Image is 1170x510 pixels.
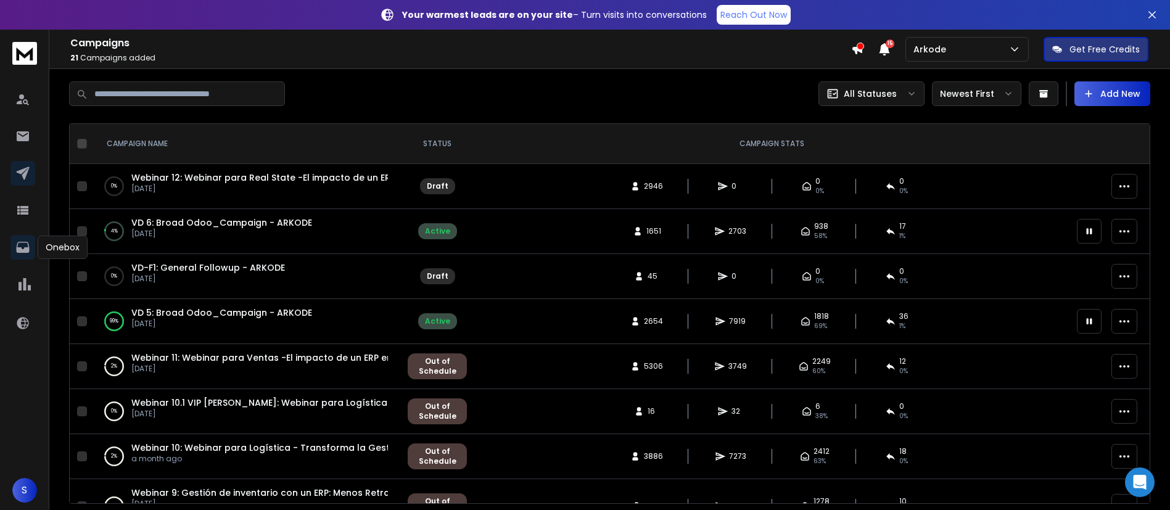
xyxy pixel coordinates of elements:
[425,316,450,326] div: Active
[644,361,663,371] span: 5306
[131,171,638,184] a: Webinar 12: Webinar para Real State -El impacto de un ERP en la operacion de empresas de real est...
[12,42,37,65] img: logo
[899,276,908,286] span: 0%
[131,397,798,409] a: Webinar 10.1 VIP [PERSON_NAME]: Webinar para Logística - Transforma la Gestión [PERSON_NAME]: Aho...
[131,306,312,319] a: VD 5: Broad Odoo_Campaign - ARKODE
[815,186,824,196] span: 0%
[814,231,827,241] span: 58 %
[70,53,851,63] p: Campaigns added
[70,36,851,51] h1: Campaigns
[111,360,117,372] p: 2 %
[815,276,824,286] span: 0%
[720,9,787,21] p: Reach Out Now
[131,454,388,464] p: a month ago
[131,261,285,274] a: VD-F1: General Followup - ARKODE
[1069,43,1140,56] p: Get Free Credits
[427,271,448,281] div: Draft
[474,124,1069,164] th: CAMPAIGN STATS
[400,124,474,164] th: STATUS
[131,229,312,239] p: [DATE]
[131,487,538,499] a: Webinar 9: Gestión de inventario con un ERP: Menos Retrabajo, Más Productividad- Arkode
[402,9,573,21] strong: Your warmest leads are on your site
[899,231,905,241] span: 1 %
[844,88,897,100] p: All Statuses
[812,366,825,376] span: 60 %
[92,299,400,344] td: 99%VD 5: Broad Odoo_Campaign - ARKODE[DATE]
[92,344,400,389] td: 2%Webinar 11: Webinar para Ventas -El impacto de un ERP en Ventas -ARKODE[DATE]
[814,446,830,456] span: 2412
[814,321,827,331] span: 69 %
[92,164,400,209] td: 0%Webinar 12: Webinar para Real State -El impacto de un ERP en la operacion de empresas de real e...
[38,236,88,259] div: Onebox
[427,181,448,191] div: Draft
[131,352,469,364] a: Webinar 11: Webinar para Ventas -El impacto de un ERP en Ventas -ARKODE
[131,319,312,329] p: [DATE]
[131,216,312,229] span: VD 6: Broad Odoo_Campaign - ARKODE
[131,364,388,374] p: [DATE]
[814,496,830,506] span: 1278
[402,9,707,21] p: – Turn visits into conversations
[1074,81,1150,106] button: Add New
[131,499,388,509] p: [DATE]
[131,409,388,419] p: [DATE]
[899,221,906,231] span: 17
[12,478,37,503] button: S
[899,186,908,196] span: 0%
[1125,467,1155,497] div: Open Intercom Messenger
[644,451,663,461] span: 3886
[110,315,118,327] p: 99 %
[717,5,791,25] a: Reach Out Now
[92,434,400,479] td: 2%Webinar 10: Webinar para Logística - Transforma la Gestión [PERSON_NAME]: Ahorra, Controla y di...
[648,271,660,281] span: 45
[729,451,746,461] span: 7273
[913,43,951,56] p: Arkode
[728,226,746,236] span: 2703
[111,405,117,417] p: 0 %
[899,311,908,321] span: 36
[414,446,460,466] div: Out of Schedule
[899,456,908,466] span: 0 %
[92,124,400,164] th: CAMPAIGN NAME
[92,209,400,254] td: 4%VD 6: Broad Odoo_Campaign - ARKODE[DATE]
[814,311,829,321] span: 1818
[111,180,117,192] p: 0 %
[932,81,1021,106] button: Newest First
[815,411,828,421] span: 38 %
[815,176,820,186] span: 0
[111,225,118,237] p: 4 %
[414,356,460,376] div: Out of Schedule
[812,356,831,366] span: 2249
[899,446,907,456] span: 18
[899,401,904,411] span: 0
[131,274,285,284] p: [DATE]
[731,181,744,191] span: 0
[728,361,747,371] span: 3749
[646,226,661,236] span: 1651
[814,221,828,231] span: 938
[131,442,701,454] a: Webinar 10: Webinar para Logística - Transforma la Gestión [PERSON_NAME]: Ahorra, Controla y dism...
[899,176,904,186] span: 0
[815,266,820,276] span: 0
[92,254,400,299] td: 0%VD-F1: General Followup - ARKODE[DATE]
[899,411,908,421] span: 0 %
[731,406,744,416] span: 32
[644,181,663,191] span: 2946
[814,456,826,466] span: 63 %
[111,270,117,282] p: 0 %
[92,389,400,434] td: 0%Webinar 10.1 VIP [PERSON_NAME]: Webinar para Logística - Transforma la Gestión [PERSON_NAME]: A...
[899,356,906,366] span: 12
[70,52,78,63] span: 21
[111,450,117,463] p: 2 %
[899,366,908,376] span: 0 %
[1044,37,1148,62] button: Get Free Credits
[131,184,388,194] p: [DATE]
[644,316,663,326] span: 2654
